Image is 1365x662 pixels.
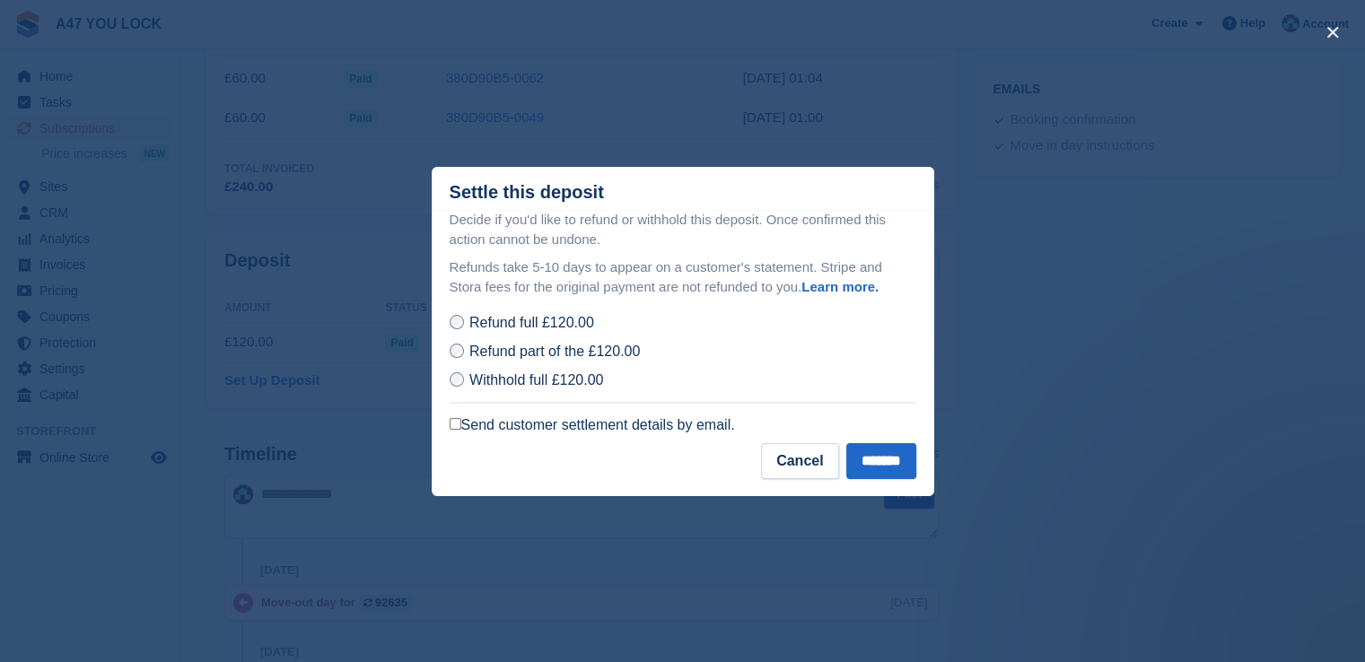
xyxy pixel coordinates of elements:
button: close [1318,18,1347,47]
span: Refund part of the £120.00 [469,344,640,359]
a: Learn more. [801,279,879,294]
span: Withhold full £120.00 [469,372,603,388]
p: Decide if you'd like to refund or withhold this deposit. Once confirmed this action cannot be und... [450,210,916,250]
label: Send customer settlement details by email. [450,416,735,434]
div: Settle this deposit [450,182,604,203]
input: Withhold full £120.00 [450,372,464,387]
input: Refund full £120.00 [450,315,464,329]
button: Cancel [761,443,838,479]
span: Refund full £120.00 [469,315,594,330]
input: Refund part of the £120.00 [450,344,464,358]
p: Refunds take 5-10 days to appear on a customer's statement. Stripe and Stora fees for the origina... [450,257,916,298]
input: Send customer settlement details by email. [450,418,461,430]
